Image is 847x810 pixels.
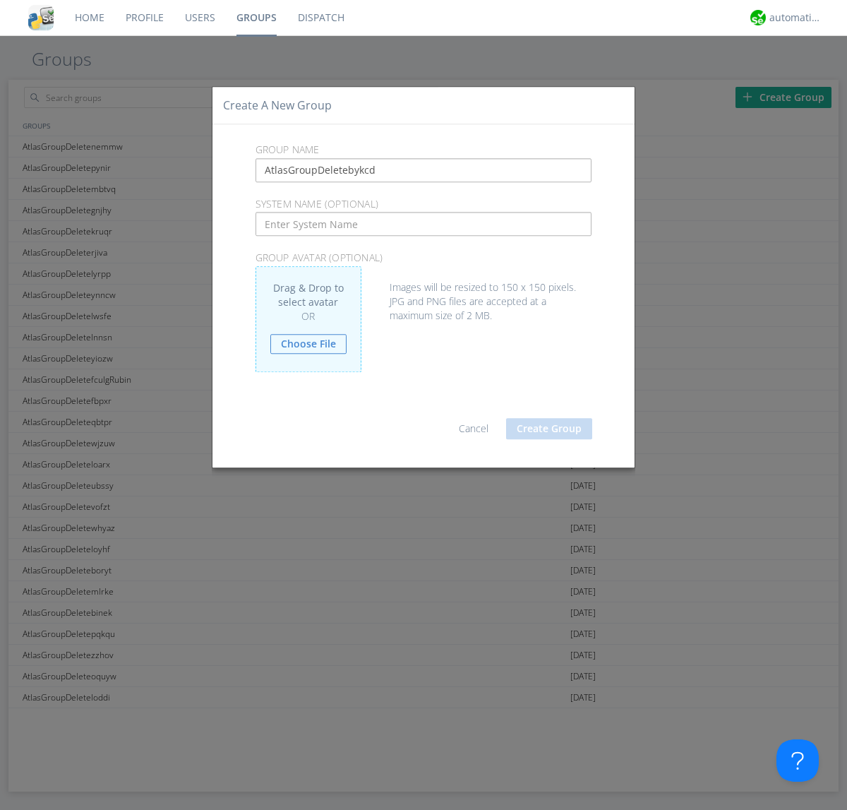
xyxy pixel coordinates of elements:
div: OR [270,309,347,323]
div: automation+atlas [769,11,822,25]
p: System Name (optional) [245,196,603,212]
p: Group Name [245,143,603,158]
div: Drag & Drop to select avatar [256,266,361,372]
input: Enter Group Name [256,158,592,182]
img: d2d01cd9b4174d08988066c6d424eccd [750,10,766,25]
div: Images will be resized to 150 x 150 pixels. JPG and PNG files are accepted at a maximum size of 2... [256,266,592,323]
button: Create Group [506,418,592,439]
h4: Create a New Group [223,97,332,114]
a: Cancel [459,422,488,435]
p: Group Avatar (optional) [245,250,603,266]
a: Choose File [270,334,347,354]
input: Enter System Name [256,212,592,236]
img: cddb5a64eb264b2086981ab96f4c1ba7 [28,5,54,30]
